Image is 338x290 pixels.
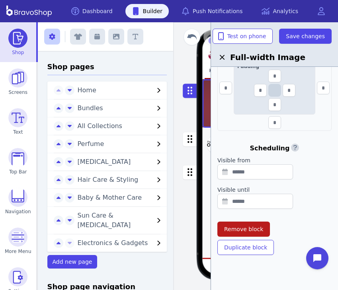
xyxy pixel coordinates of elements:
span: Shop [12,49,24,56]
a: Builder [125,4,169,18]
span: [MEDICAL_DATA] [78,158,131,165]
button: Bundles [74,103,167,113]
span: Hair Care & Styling [78,176,139,183]
span: Text [13,129,23,135]
h3: Shop pages [47,61,167,75]
button: Add new page [47,255,98,269]
span: Baby & Mother Care [78,194,142,201]
span: Remove block [224,225,263,233]
span: Electronics & Gadgets [78,239,148,247]
a: Analytics [255,4,305,18]
span: Sun Care & [MEDICAL_DATA] [78,212,131,229]
button: Remove block [217,222,270,237]
button: Perfume [74,139,167,149]
button: Hair Care & Styling [74,175,167,185]
label: Visible from [217,156,332,164]
button: Duplicate block [217,240,274,255]
img: BravoShop [6,6,52,17]
a: Push Notifications [175,4,249,18]
button: Sun Care & [MEDICAL_DATA] [74,211,167,230]
button: Baby & Mother Care [74,193,167,202]
span: Bundles [78,104,103,112]
span: Test on phone [219,32,266,40]
button: Test on phone [213,29,273,44]
button: Electronics & Gadgets [74,238,167,248]
span: Screens [9,89,28,95]
span: Home [78,86,96,94]
span: Save changes [286,32,325,40]
label: Visible until [217,186,332,194]
span: Navigation [5,208,31,215]
button: Home [74,86,167,95]
span: Add new page [53,259,92,265]
span: All Collections [78,122,122,130]
span: Duplicate block [224,243,267,251]
span: Top Bar [9,169,27,175]
button: [MEDICAL_DATA] [74,157,167,167]
button: All Collections [74,121,167,131]
button: Save changes [279,29,332,44]
a: Dashboard [65,4,119,18]
div: Home [209,68,221,73]
div: Scheduling [217,144,332,153]
span: Perfume [78,140,104,148]
span: More Menu [5,248,31,255]
h2: Full-width Image [217,52,332,63]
